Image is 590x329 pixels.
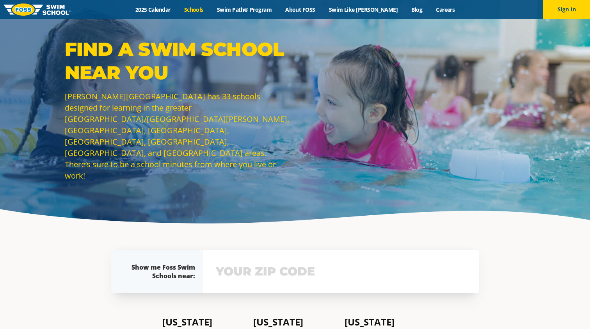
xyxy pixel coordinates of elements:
[345,316,428,327] h4: [US_STATE]
[210,6,278,13] a: Swim Path® Program
[405,6,429,13] a: Blog
[162,316,245,327] h4: [US_STATE]
[429,6,462,13] a: Careers
[177,6,210,13] a: Schools
[279,6,322,13] a: About FOSS
[65,91,291,181] p: [PERSON_NAME][GEOGRAPHIC_DATA] has 33 schools designed for learning in the greater [GEOGRAPHIC_DA...
[126,263,195,280] div: Show me Foss Swim Schools near:
[65,38,291,84] p: Find a Swim School Near You
[214,260,468,283] input: YOUR ZIP CODE
[253,316,336,327] h4: [US_STATE]
[128,6,177,13] a: 2025 Calendar
[4,4,71,16] img: FOSS Swim School Logo
[322,6,405,13] a: Swim Like [PERSON_NAME]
